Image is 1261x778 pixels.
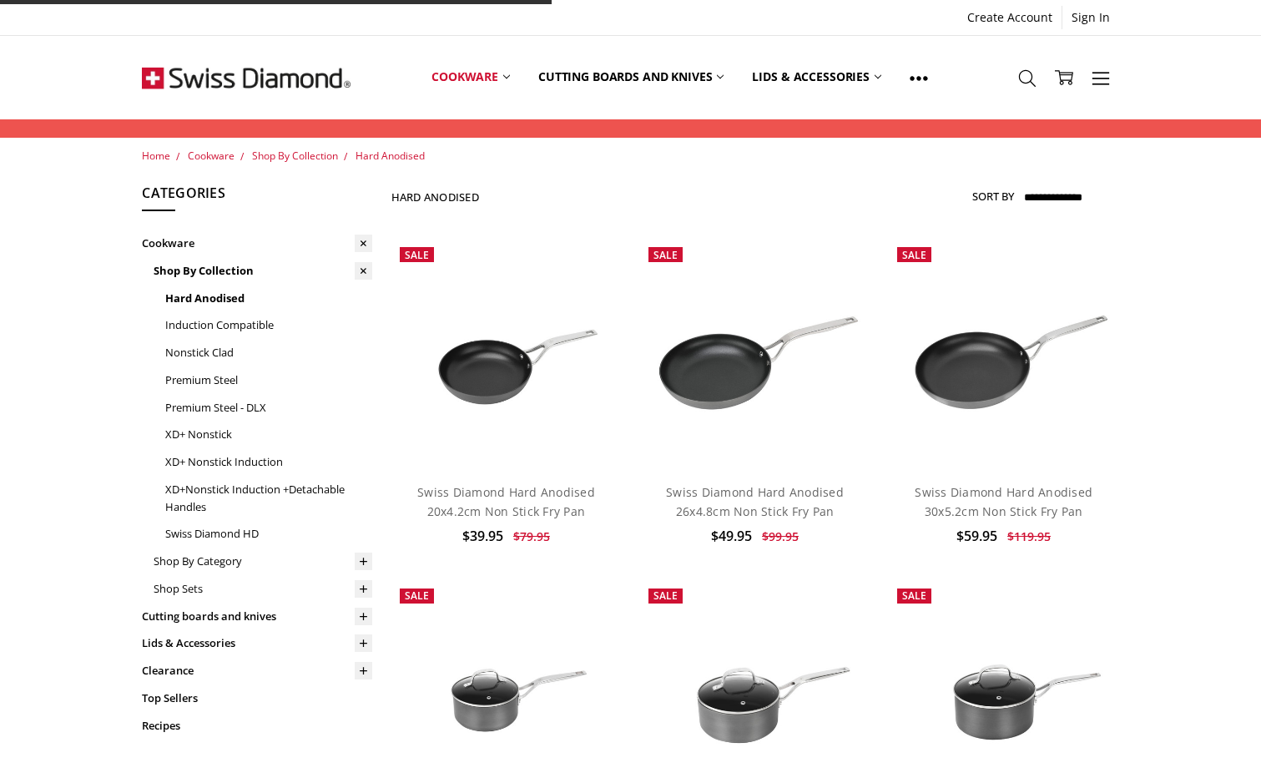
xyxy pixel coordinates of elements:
[513,528,550,544] span: $79.95
[711,527,752,545] span: $49.95
[895,40,942,115] a: Show All
[417,484,595,518] a: Swiss Diamond Hard Anodised 20x4.2cm Non Stick Fry Pan
[142,603,372,630] a: Cutting boards and knives
[188,149,235,163] a: Cookware
[165,448,372,476] a: XD+ Nonstick Induction
[142,685,372,712] a: Top Sellers
[738,40,895,114] a: Lids & Accessories
[524,40,739,114] a: Cutting boards and knives
[391,277,622,431] img: Swiss Diamond Hard Anodised 20x4.2cm Non Stick Fry Pan
[972,183,1014,210] label: Sort By
[356,149,425,163] a: Hard Anodised
[165,520,372,548] a: Swiss Diamond HD
[165,311,372,339] a: Induction Compatible
[142,36,351,119] img: Free Shipping On Every Order
[142,183,372,211] h5: Categories
[405,589,429,603] span: Sale
[762,528,799,544] span: $99.95
[165,394,372,422] a: Premium Steel - DLX
[154,575,372,603] a: Shop Sets
[165,366,372,394] a: Premium Steel
[462,527,503,545] span: $39.95
[391,619,622,772] img: Swiss Diamond Hard Anodised 16x7.5cm 1.5L Non Stick Saucepan w Glass lid
[142,630,372,658] a: Lids & Accessories
[165,339,372,366] a: Nonstick Clad
[1062,6,1119,29] a: Sign In
[640,239,870,469] a: Swiss Diamond Hard Anodised 26x4.8cm Non Stick Fry Pan
[889,619,1119,772] img: Swiss Diamond Hard Anodised 20x9.5cm 2.8L Non Stick Saucepan w Glass lid
[252,149,338,163] a: Shop By Collection
[653,248,678,262] span: Sale
[165,476,372,521] a: XD+Nonstick Induction +Detachable Handles
[142,712,372,740] a: Recipes
[902,248,926,262] span: Sale
[154,548,372,575] a: Shop By Category
[666,484,844,518] a: Swiss Diamond Hard Anodised 26x4.8cm Non Stick Fry Pan
[391,190,479,204] h1: Hard Anodised
[640,277,870,431] img: Swiss Diamond Hard Anodised 26x4.8cm Non Stick Fry Pan
[165,285,372,312] a: Hard Anodised
[958,6,1062,29] a: Create Account
[889,277,1119,431] img: Swiss Diamond Hard Anodised 30x5.2cm Non Stick Fry Pan
[142,657,372,685] a: Clearance
[956,527,997,545] span: $59.95
[417,40,524,114] a: Cookware
[142,149,170,163] a: Home
[653,589,678,603] span: Sale
[154,257,372,285] a: Shop By Collection
[391,239,622,469] a: Swiss Diamond Hard Anodised 20x4.2cm Non Stick Fry Pan
[405,248,429,262] span: Sale
[640,619,870,772] img: Swiss Diamond Hard Anodised 18x8cm 1.9L Non Stick Saucepan w Glass lid
[1007,528,1051,544] span: $119.95
[142,230,372,257] a: Cookware
[165,421,372,448] a: XD+ Nonstick
[889,239,1119,469] a: Swiss Diamond Hard Anodised 30x5.2cm Non Stick Fry Pan
[902,589,926,603] span: Sale
[915,484,1092,518] a: Swiss Diamond Hard Anodised 30x5.2cm Non Stick Fry Pan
